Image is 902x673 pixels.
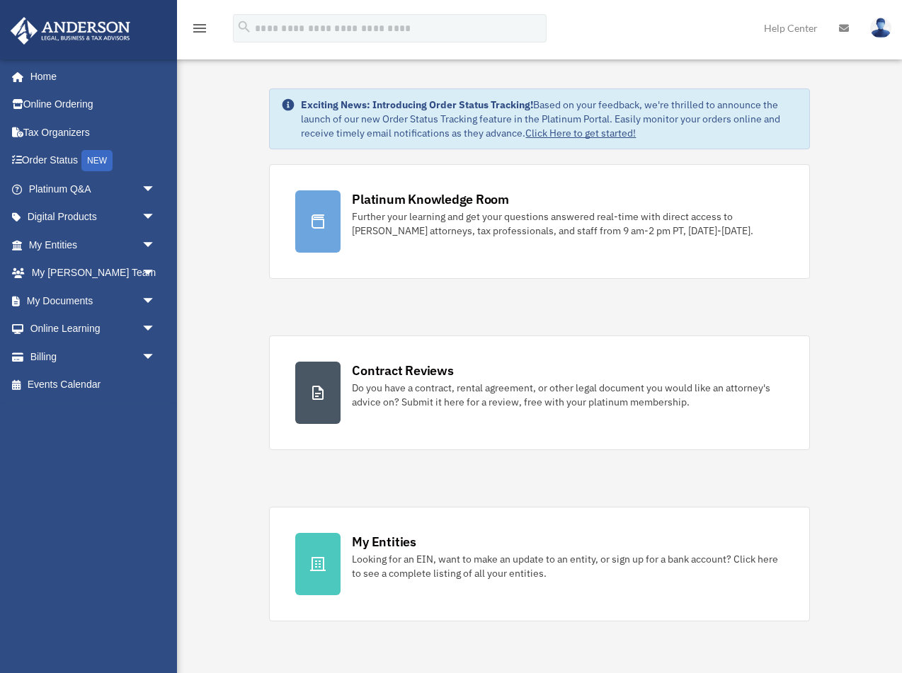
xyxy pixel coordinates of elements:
[142,343,170,372] span: arrow_drop_down
[352,362,453,379] div: Contract Reviews
[10,146,177,176] a: Order StatusNEW
[301,98,797,140] div: Based on your feedback, we're thrilled to announce the launch of our new Order Status Tracking fe...
[269,335,809,450] a: Contract Reviews Do you have a contract, rental agreement, or other legal document you would like...
[191,20,208,37] i: menu
[142,287,170,316] span: arrow_drop_down
[10,259,177,287] a: My [PERSON_NAME] Teamarrow_drop_down
[142,203,170,232] span: arrow_drop_down
[870,18,891,38] img: User Pic
[10,231,177,259] a: My Entitiesarrow_drop_down
[142,315,170,344] span: arrow_drop_down
[191,25,208,37] a: menu
[352,190,509,208] div: Platinum Knowledge Room
[10,371,177,399] a: Events Calendar
[142,259,170,288] span: arrow_drop_down
[81,150,113,171] div: NEW
[301,98,533,111] strong: Exciting News: Introducing Order Status Tracking!
[352,209,783,238] div: Further your learning and get your questions answered real-time with direct access to [PERSON_NAM...
[10,315,177,343] a: Online Learningarrow_drop_down
[236,19,252,35] i: search
[10,343,177,371] a: Billingarrow_drop_down
[269,164,809,279] a: Platinum Knowledge Room Further your learning and get your questions answered real-time with dire...
[10,287,177,315] a: My Documentsarrow_drop_down
[352,381,783,409] div: Do you have a contract, rental agreement, or other legal document you would like an attorney's ad...
[142,175,170,204] span: arrow_drop_down
[269,507,809,621] a: My Entities Looking for an EIN, want to make an update to an entity, or sign up for a bank accoun...
[352,533,416,551] div: My Entities
[525,127,636,139] a: Click Here to get started!
[10,62,170,91] a: Home
[352,552,783,580] div: Looking for an EIN, want to make an update to an entity, or sign up for a bank account? Click her...
[10,91,177,119] a: Online Ordering
[142,231,170,260] span: arrow_drop_down
[6,17,135,45] img: Anderson Advisors Platinum Portal
[10,203,177,231] a: Digital Productsarrow_drop_down
[10,118,177,146] a: Tax Organizers
[10,175,177,203] a: Platinum Q&Aarrow_drop_down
